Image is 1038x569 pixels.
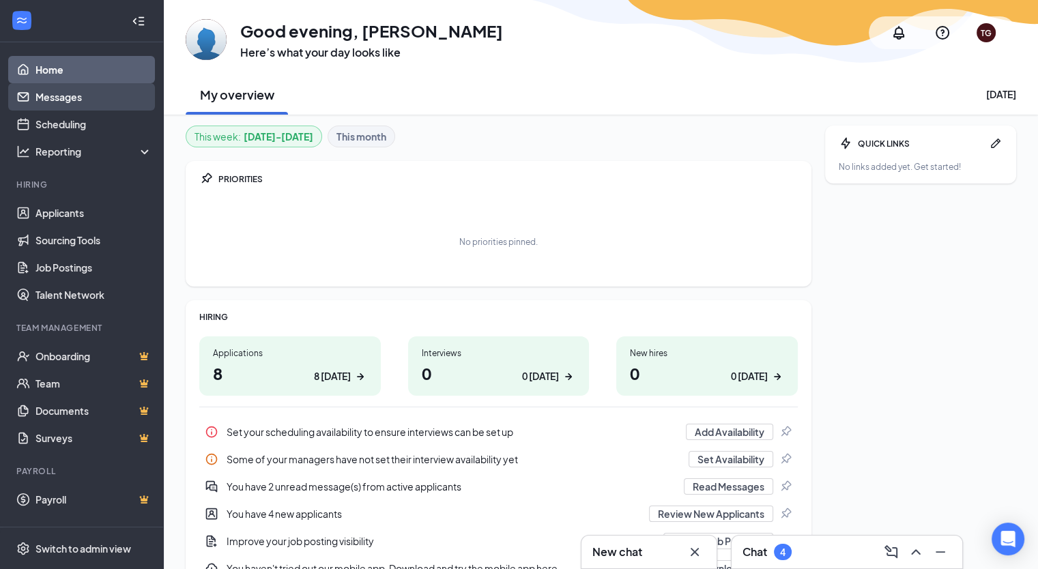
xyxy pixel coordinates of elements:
[422,362,576,385] h1: 0
[240,45,503,60] h3: Here’s what your day looks like
[630,362,784,385] h1: 0
[240,19,503,42] h1: Good evening, [PERSON_NAME]
[16,465,149,477] div: Payroll
[989,136,1003,150] svg: Pen
[199,500,798,527] div: You have 4 new applicants
[663,533,773,549] button: Review Job Postings
[354,370,367,383] svg: ArrowRight
[779,480,792,493] svg: Pin
[186,19,227,60] img: Tamera George
[15,14,29,27] svg: WorkstreamLogo
[779,452,792,466] svg: Pin
[199,172,213,186] svg: Pin
[592,544,642,559] h3: New chat
[35,199,152,227] a: Applicants
[686,424,773,440] button: Add Availability
[218,173,798,185] div: PRIORITIES
[205,507,218,521] svg: UserEntity
[562,370,575,383] svg: ArrowRight
[35,281,152,308] a: Talent Network
[929,541,951,563] button: Minimize
[227,534,655,548] div: Improve your job posting visibility
[205,480,218,493] svg: DoubleChatActive
[630,347,784,359] div: New hires
[992,523,1024,555] div: Open Intercom Messenger
[908,544,924,560] svg: ChevronUp
[213,362,367,385] h1: 8
[199,446,798,473] div: Some of your managers have not set their interview availability yet
[684,478,773,495] button: Read Messages
[779,534,792,548] svg: Pin
[35,83,152,111] a: Messages
[780,546,785,558] div: 4
[422,347,576,359] div: Interviews
[199,473,798,500] div: You have 2 unread message(s) from active applicants
[205,425,218,439] svg: Info
[839,136,852,150] svg: Bolt
[687,544,703,560] svg: Cross
[408,336,590,396] a: Interviews00 [DATE]ArrowRight
[35,227,152,254] a: Sourcing Tools
[779,507,792,521] svg: Pin
[649,506,773,522] button: Review New Applicants
[244,129,313,144] b: [DATE] - [DATE]
[336,129,386,144] b: This month
[522,369,559,383] div: 0 [DATE]
[199,336,381,396] a: Applications88 [DATE]ArrowRight
[35,542,131,555] div: Switch to admin view
[770,370,784,383] svg: ArrowRight
[35,145,153,158] div: Reporting
[199,527,798,555] div: Improve your job posting visibility
[16,145,30,158] svg: Analysis
[35,486,152,513] a: PayrollCrown
[880,541,902,563] button: ComposeMessage
[205,452,218,466] svg: Info
[743,544,767,559] h3: Chat
[16,322,149,334] div: Team Management
[205,534,218,548] svg: DocumentAdd
[199,473,798,500] a: DoubleChatActiveYou have 2 unread message(s) from active applicantsRead MessagesPin
[616,336,798,396] a: New hires00 [DATE]ArrowRight
[199,500,798,527] a: UserEntityYou have 4 new applicantsReview New ApplicantsPin
[35,397,152,424] a: DocumentsCrown
[891,25,907,41] svg: Notifications
[194,129,313,144] div: This week :
[199,446,798,473] a: InfoSome of your managers have not set their interview availability yetSet AvailabilityPin
[16,179,149,190] div: Hiring
[213,347,367,359] div: Applications
[684,541,706,563] button: Cross
[35,370,152,397] a: TeamCrown
[16,542,30,555] svg: Settings
[35,342,152,370] a: OnboardingCrown
[858,138,983,149] div: QUICK LINKS
[689,451,773,467] button: Set Availability
[227,452,680,466] div: Some of your managers have not set their interview availability yet
[905,541,927,563] button: ChevronUp
[199,418,798,446] div: Set your scheduling availability to ensure interviews can be set up
[883,544,899,560] svg: ComposeMessage
[314,369,351,383] div: 8 [DATE]
[839,161,1003,173] div: No links added yet. Get started!
[459,236,538,248] div: No priorities pinned.
[227,480,676,493] div: You have 2 unread message(s) from active applicants
[35,254,152,281] a: Job Postings
[227,425,678,439] div: Set your scheduling availability to ensure interviews can be set up
[934,25,951,41] svg: QuestionInfo
[35,424,152,452] a: SurveysCrown
[986,87,1016,101] div: [DATE]
[35,111,152,138] a: Scheduling
[199,311,798,323] div: HIRING
[731,369,768,383] div: 0 [DATE]
[35,56,152,83] a: Home
[779,425,792,439] svg: Pin
[200,86,274,103] h2: My overview
[199,418,798,446] a: InfoSet your scheduling availability to ensure interviews can be set upAdd AvailabilityPin
[932,544,949,560] svg: Minimize
[227,507,641,521] div: You have 4 new applicants
[199,527,798,555] a: DocumentAddImprove your job posting visibilityReview Job PostingsPin
[981,27,992,39] div: TG
[132,14,145,28] svg: Collapse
